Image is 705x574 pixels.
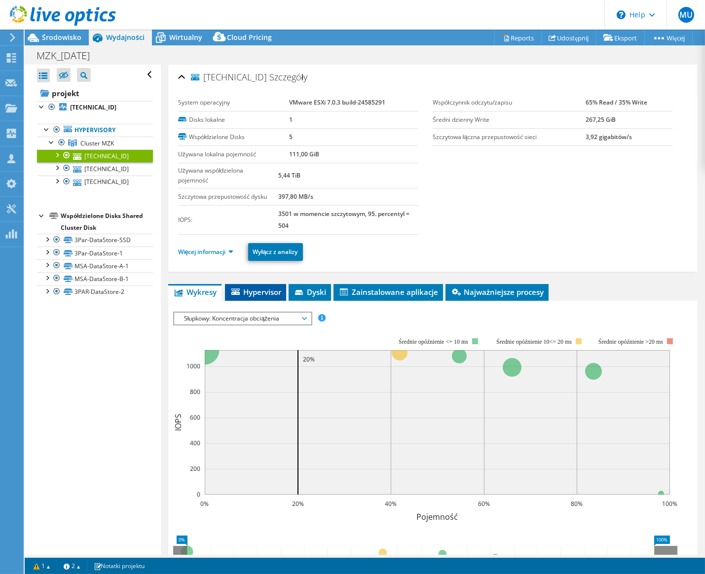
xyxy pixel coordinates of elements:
[338,287,438,297] span: Zainstalowane aplikacje
[190,439,200,447] text: 400
[37,137,153,149] a: Cluster MZK
[598,338,663,345] text: Średnie opóźnienie >20 ms
[178,98,289,108] label: System operacyjny
[37,162,153,175] a: [TECHNICAL_ID]
[586,98,648,107] b: 65% Read / 35% Write
[178,215,278,225] label: IOPS:
[37,247,153,259] a: 3Par-DataStore-1
[433,132,586,142] label: Szczytowa łączna przepustowość sieci
[37,176,153,188] a: [TECHNICAL_ID]
[178,149,289,159] label: Używana lokalna pojemność
[541,30,596,45] a: Udostępnij
[173,414,184,431] text: IOPS
[662,500,677,508] text: 100%
[248,243,303,261] a: Wyłącz z analizy
[230,287,281,297] span: Hypervisor
[269,71,307,83] span: Szczegóły
[179,313,306,324] span: Słupkowy: Koncentracja obciążenia
[178,115,289,125] label: Disks lokalne
[37,286,153,298] a: 3PAR-DataStore-2
[644,30,693,45] a: Więcej
[190,465,200,473] text: 200
[37,101,153,114] a: [TECHNICAL_ID]
[496,338,572,345] tspan: Średnie opóźnienie 10<= 20 ms
[385,500,397,508] text: 40%
[80,139,114,147] span: Cluster MZK
[586,133,632,141] b: 3,92 gigabitów/s
[278,171,300,179] b: 5,44 TiB
[190,388,200,396] text: 800
[416,511,458,522] text: Pojemność
[173,287,217,297] span: Wykresy
[190,413,200,422] text: 600
[399,338,468,345] tspan: Średnie opóźnienie <= 10 ms
[37,272,153,285] a: MSA-DataStore-B-1
[57,560,87,572] a: 2
[200,500,209,508] text: 0%
[227,33,272,42] span: Cloud Pricing
[433,115,586,125] label: Średni dzienny Write
[37,85,153,101] a: projekt
[450,287,544,297] span: Najważniejsze procesy
[678,7,694,23] span: MU
[186,362,200,370] text: 1000
[278,210,409,230] b: 3501 w momencie szczytowym, 95. percentyl = 504
[278,192,313,201] b: 397,80 MB/s
[294,287,326,297] span: Dyski
[42,33,81,42] span: Środowisko
[197,490,200,499] text: 0
[178,166,278,185] label: Używana współdzielona pojemność
[87,560,151,572] a: Notatki projektu
[478,500,490,508] text: 60%
[37,234,153,247] a: 3Par-DataStore-SSD
[27,560,57,572] a: 1
[289,115,293,124] b: 1
[303,355,315,363] text: 20%
[586,115,616,124] b: 267,25 GiB
[596,30,645,45] a: Eksport
[37,259,153,272] a: MSA-DataStore-A-1
[37,124,153,137] a: Hypervisory
[289,150,319,158] b: 111,00 GiB
[433,98,586,108] label: Współczynnik odczytu/zapisu
[178,192,278,202] label: Szczytowa przepustowość dysku
[289,133,293,141] b: 5
[191,72,267,82] span: [TECHNICAL_ID]
[106,33,145,42] span: Wydajności
[571,500,583,508] text: 80%
[169,33,202,42] span: Wirtualny
[178,248,233,256] a: Więcej informacji
[292,500,304,508] text: 20%
[32,50,105,61] h1: MZK_[DATE]
[289,98,385,107] b: VMware ESXi 7.0.3 build-24585291
[37,149,153,162] a: [TECHNICAL_ID]
[70,103,116,111] b: [TECHNICAL_ID]
[494,30,542,45] a: Reports
[617,10,626,19] svg: \n
[61,210,153,234] div: Współdzielone Disks Shared Cluster Disk
[178,132,289,142] label: Współdzielone Disks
